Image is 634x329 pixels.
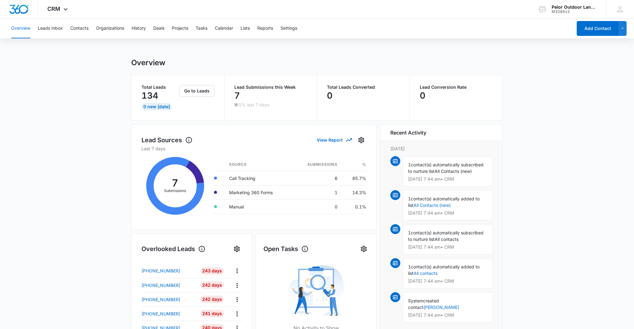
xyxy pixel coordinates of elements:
p: Last 7 days [141,145,366,152]
td: 14.3% [342,185,366,199]
span: contact(s) automatically subscribed to nurture list [408,230,484,242]
button: Settings [232,244,242,254]
td: 0 [292,199,342,214]
th: Source [224,158,292,171]
td: 6 [292,171,342,185]
button: Actions [232,266,242,276]
button: Leads Inbox [38,19,63,38]
button: Settings [359,244,369,254]
button: Projects [172,19,188,38]
button: Add Contact [577,21,619,36]
p: Total Leads [141,85,178,89]
p: [PHONE_NUMBER] [141,296,180,303]
button: Actions [232,280,242,290]
a: All contacts [414,271,437,276]
a: [PHONE_NUMBER] [141,296,196,303]
div: account name [552,5,597,10]
a: [PHONE_NUMBER] [141,282,196,288]
p: [PHONE_NUMBER] [141,267,180,274]
button: Settings [280,19,297,38]
th: Submissions [292,158,342,171]
h1: Overlooked Leads [141,244,206,254]
a: [PERSON_NAME] [423,305,459,310]
span: contact(s) automatically subscribed to nurture list [408,162,484,174]
div: 242 Days [200,281,224,289]
p: [DATE] 7:44 am • CRM [408,177,487,181]
button: Reports [257,19,273,38]
h6: Recent Activity [390,129,426,136]
button: Organizations [96,19,124,38]
td: Manual [224,199,292,214]
span: CRM [47,6,60,12]
th: % [342,158,366,171]
button: Deals [153,19,164,38]
button: Go to Leads [180,85,214,97]
a: All Contacts (new) [414,203,451,208]
p: [DATE] [390,145,493,152]
td: 0.1% [342,199,366,214]
td: 1 [292,185,342,199]
button: Lists [241,19,250,38]
span: All Contacts (new) [435,169,472,174]
span: System [408,298,423,303]
p: 134 [141,91,158,100]
p: [DATE] 7:44 am • CRM [408,279,487,283]
button: History [132,19,146,38]
span: 1 [408,264,411,269]
div: account id [552,10,597,14]
div: 242 Days [200,296,224,303]
p: Lead Conversion Rate [420,85,493,89]
button: Actions [232,295,242,304]
p: [PHONE_NUMBER] [141,310,180,317]
h1: Open Tasks [263,244,309,254]
span: contact(s) automatically added to list [408,196,480,208]
td: 85.7% [342,171,366,185]
button: Tasks [196,19,207,38]
div: 0 New [DATE] [141,103,172,110]
p: [DATE] 7:44 am • CRM [408,313,487,317]
button: Contacts [70,19,89,38]
button: Overview [11,19,30,38]
p: [DATE] 7:44 am • CRM [408,211,487,215]
p: Total Leads Converted [327,85,400,89]
td: Marketing 360 Forms [224,185,292,199]
a: [PHONE_NUMBER] [141,310,196,317]
p: 0 [327,91,332,100]
a: [PHONE_NUMBER] [141,267,196,274]
p: 7 [234,91,240,100]
p: [PHONE_NUMBER] [141,282,180,288]
p: 0 [420,91,425,100]
span: All contacts [435,237,458,242]
p: Lead Submissions this Week [234,85,307,89]
p: [DATE] 7:44 am • CRM [408,245,487,249]
div: 243 Days [200,267,224,275]
div: 241 Days [200,310,224,317]
h1: Overview [131,58,165,67]
h1: Lead Sources [141,135,193,145]
button: View Report [317,135,351,145]
span: contact(s) automatically added to list [408,264,480,276]
span: 1 [408,196,411,201]
span: 1 [408,230,411,235]
td: Call Tracking [224,171,292,185]
button: Settings [356,135,366,145]
span: created contact [408,298,439,310]
button: Calendar [215,19,233,38]
span: 1 [408,162,411,167]
button: Actions [232,309,242,318]
p: 0% last 7 days [239,103,269,107]
a: Go to Leads [180,88,214,93]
